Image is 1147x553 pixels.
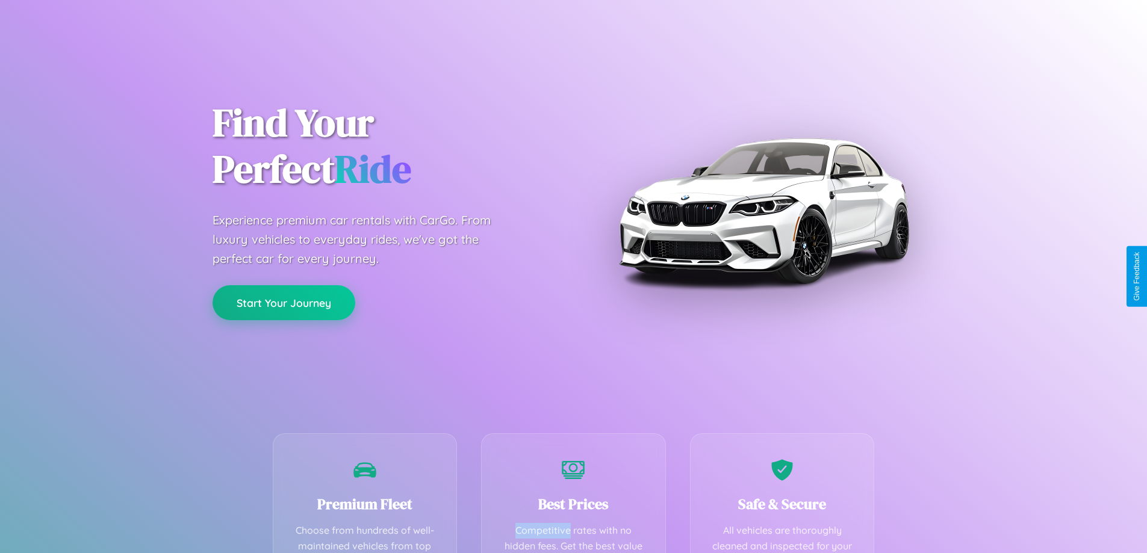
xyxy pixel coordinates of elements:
h3: Best Prices [500,494,647,514]
h3: Safe & Secure [709,494,856,514]
img: Premium BMW car rental vehicle [613,60,914,361]
h3: Premium Fleet [291,494,439,514]
div: Give Feedback [1133,252,1141,301]
p: Experience premium car rentals with CarGo. From luxury vehicles to everyday rides, we've got the ... [213,211,514,268]
h1: Find Your Perfect [213,100,556,193]
button: Start Your Journey [213,285,355,320]
span: Ride [335,143,411,195]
